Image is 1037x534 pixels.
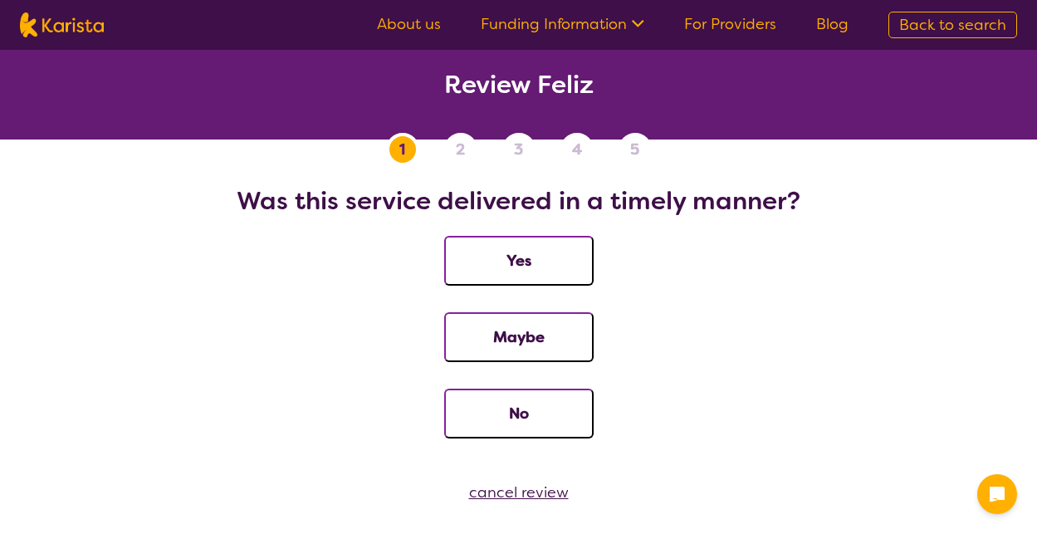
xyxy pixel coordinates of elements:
span: 5 [630,137,639,162]
a: For Providers [684,14,776,34]
span: 3 [514,137,523,162]
img: Karista logo [20,12,104,37]
button: Yes [444,236,594,286]
a: Funding Information [481,14,644,34]
h2: Review Feliz [20,70,1017,100]
button: No [444,389,594,438]
span: Back to search [899,15,1006,35]
button: Maybe [444,312,594,362]
a: About us [377,14,441,34]
span: 4 [572,137,582,162]
a: Blog [816,14,849,34]
a: Back to search [888,12,1017,38]
span: 1 [399,137,405,162]
span: 2 [456,137,465,162]
h2: Was this service delivered in a timely manner? [20,186,1017,216]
